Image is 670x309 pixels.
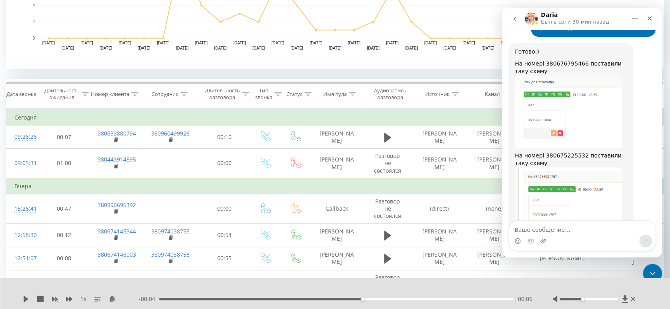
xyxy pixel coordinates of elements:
text: [DATE] [482,46,494,50]
text: [DATE] [138,46,150,50]
text: [DATE] [367,46,380,50]
text: 2 [32,20,35,24]
text: [DATE] [42,41,55,45]
td: (none) [467,194,522,224]
text: [DATE] [329,46,342,50]
td: 01:00 [39,149,90,178]
iframe: Intercom live chat [643,264,662,283]
span: Разговор не состоялся [374,152,401,174]
td: Сегодня [6,110,664,126]
td: [PERSON_NAME] [467,223,522,247]
div: 12:58:30 [14,227,31,243]
td: [PERSON_NAME] [310,270,363,299]
text: [DATE] [290,46,303,50]
div: Длительность ожидания [44,87,80,101]
td: Вчера [6,178,664,194]
div: Accessibility label [581,297,584,301]
text: [DATE] [462,41,475,45]
text: [DATE] [348,41,360,45]
div: Источник [425,91,450,98]
td: [PERSON_NAME] [310,223,363,247]
td: [PERSON_NAME] [467,126,522,149]
div: Тип звонка [255,87,272,101]
div: 12:51:07 [14,251,31,266]
div: Статус [286,91,302,98]
div: 09:26:26 [14,129,31,145]
div: 15:26:41 [14,201,31,217]
text: [DATE] [233,41,246,45]
div: Номер клиента [91,91,129,98]
div: Имя пула [323,91,347,98]
text: [DATE] [272,41,284,45]
td: [PERSON_NAME] [603,270,664,299]
text: [DATE] [310,41,322,45]
text: [DATE] [176,46,189,50]
td: 00:54 [199,223,250,247]
td: [PERSON_NAME] [412,126,467,149]
td: 00:05 [39,270,90,299]
td: [PERSON_NAME] [467,247,522,270]
iframe: Intercom live chat [502,8,662,257]
td: [PERSON_NAME] [310,247,363,270]
td: [PERSON_NAME] [310,126,363,149]
td: (direct) [412,194,467,224]
div: Сотрудник [152,91,178,98]
text: [DATE] [100,46,112,50]
td: 00:00 [199,270,250,299]
text: [DATE] [443,46,456,50]
div: Длительность разговора [205,87,240,101]
td: [PERSON_NAME] [412,247,467,270]
a: 380674146003 [97,277,136,285]
text: [DATE] [195,41,208,45]
td: 00:07 [39,126,90,149]
td: 00:55 [199,247,250,270]
div: Канал [485,91,500,98]
span: 1 x [80,295,86,303]
td: 00:00 [199,149,250,178]
a: 380996696392 [97,201,136,209]
a: 380974038755 [151,251,190,258]
a: 380960499926 [151,130,190,137]
span: - 00:04 [139,295,159,303]
text: [DATE] [157,41,170,45]
td: [PERSON_NAME] [412,270,467,299]
div: 11:57:30 [14,277,31,293]
text: 0 [32,36,35,40]
td: [PERSON_NAME] [310,149,363,178]
span: 00:06 [518,295,532,303]
text: [DATE] [252,46,265,50]
text: [DATE] [424,41,437,45]
td: [PERSON_NAME] [467,270,522,299]
text: [DATE] [119,41,132,45]
a: 380674145344 [97,227,136,235]
td: 00:00 [199,194,250,224]
td: 00:08 [39,247,90,270]
text: [DATE] [80,41,93,45]
td: 00:12 [39,223,90,247]
span: Разговор не состоялся [374,197,401,219]
div: Аудиозапись разговора [370,87,410,101]
a: 380974038755 [151,227,190,235]
td: Callback [310,194,363,224]
td: [PERSON_NAME] [467,149,522,178]
div: Accessibility label [361,297,364,301]
text: [DATE] [500,41,513,45]
text: [DATE] [405,46,418,50]
td: [PERSON_NAME] [412,149,467,178]
a: 380633880794 [97,130,136,137]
